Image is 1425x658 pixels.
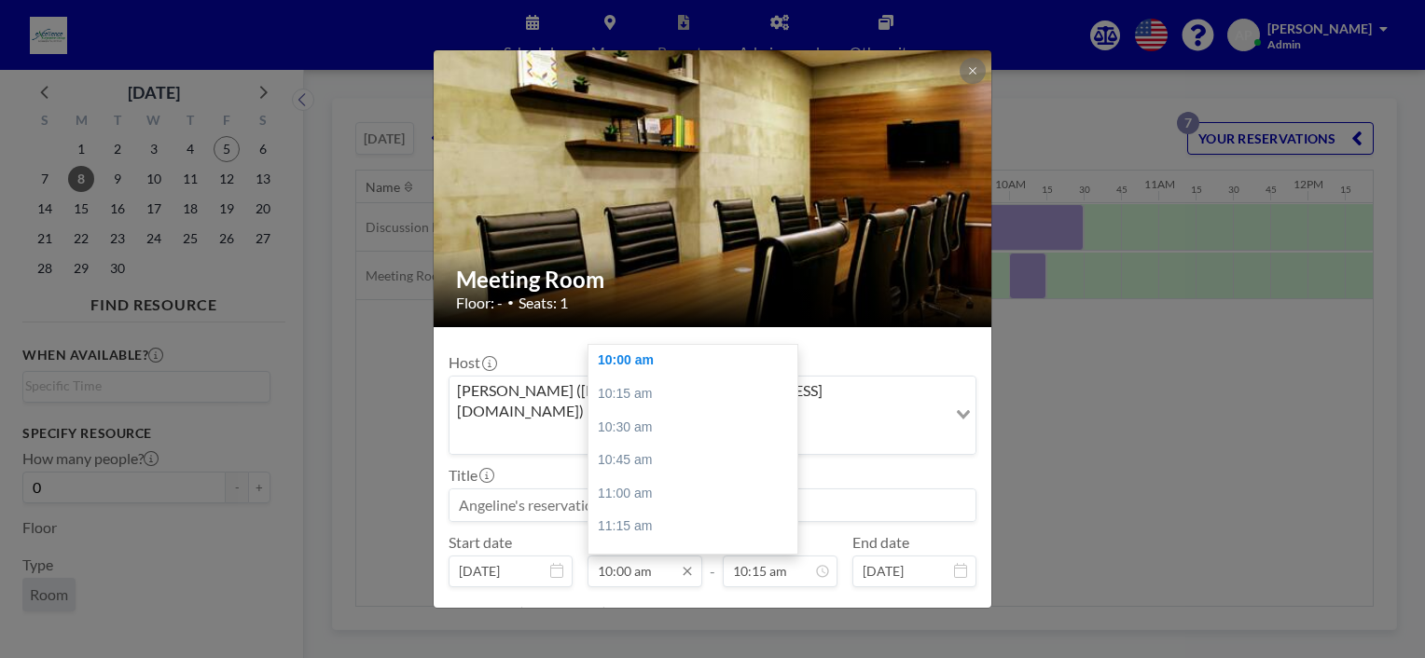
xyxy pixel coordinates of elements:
img: 537.jpg [434,2,993,375]
span: - [710,540,715,581]
div: 11:15 am [588,510,807,543]
input: Angeline's reservation [450,489,975,521]
div: 10:15 am [588,377,807,411]
label: Host [449,353,495,372]
div: 10:45 am [588,444,807,477]
input: Search for option [451,426,945,450]
div: 10:30 am [588,411,807,445]
label: Start date [449,533,512,552]
label: Title [449,466,492,485]
span: • [507,295,514,309]
label: Repeat (until [DATE]) [470,604,607,623]
div: 11:30 am [588,543,807,577]
div: 10:00 am [588,344,807,377]
span: Floor: - [456,294,503,312]
div: 11:00 am [588,477,807,511]
h2: Meeting Room [456,266,971,294]
span: Seats: 1 [519,294,568,312]
span: [PERSON_NAME] ([PERSON_NAME][EMAIL_ADDRESS][DOMAIN_NAME]) [453,380,943,422]
div: Search for option [450,377,975,454]
label: End date [852,533,909,552]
